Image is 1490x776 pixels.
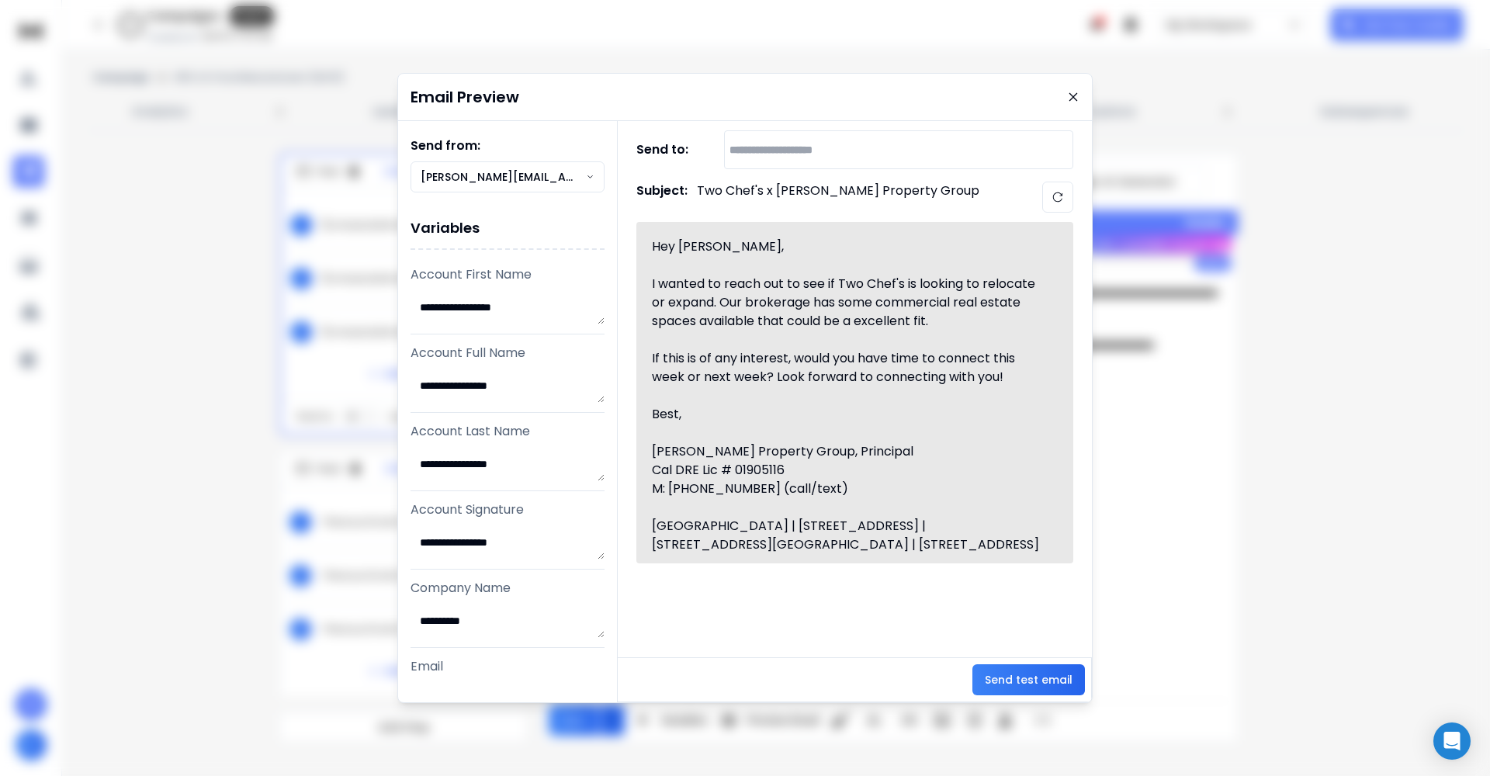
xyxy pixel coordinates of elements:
[411,422,605,441] p: Account Last Name
[411,344,605,362] p: Account Full Name
[1433,722,1471,760] div: Open Intercom Messenger
[411,86,519,108] h1: Email Preview
[421,169,586,185] p: [PERSON_NAME][EMAIL_ADDRESS][DOMAIN_NAME]
[411,208,605,250] h1: Variables
[652,237,1040,548] div: Hey [PERSON_NAME], I wanted to reach out to see if Two Chef's is looking to relocate or expand. O...
[411,501,605,519] p: Account Signature
[411,657,605,676] p: Email
[411,265,605,284] p: Account First Name
[972,664,1085,695] button: Send test email
[411,137,605,155] h1: Send from:
[636,140,698,159] h1: Send to:
[411,579,605,598] p: Company Name
[636,182,688,213] h1: Subject:
[697,182,979,213] p: Two Chef's x [PERSON_NAME] Property Group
